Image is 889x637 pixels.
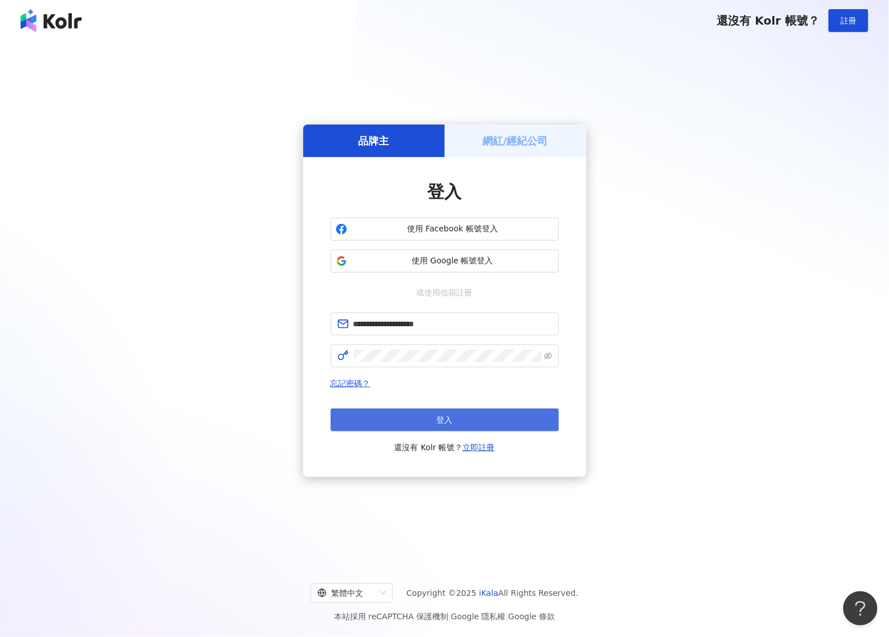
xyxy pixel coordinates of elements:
span: 本站採用 reCAPTCHA 保護機制 [334,610,555,623]
span: 註冊 [840,16,856,25]
span: 登入 [428,182,462,202]
span: | [506,612,509,621]
a: 立即註冊 [462,443,494,452]
button: 使用 Facebook 帳號登入 [331,218,559,241]
button: 登入 [331,408,559,431]
h5: 網紅/經紀公司 [482,134,548,148]
span: eye-invisible [544,352,552,360]
span: 登入 [437,415,453,424]
a: iKala [479,588,498,598]
button: 使用 Google 帳號登入 [331,250,559,273]
span: | [448,612,451,621]
span: 還沒有 Kolr 帳號？ [395,440,495,454]
h5: 品牌主 [359,134,389,148]
img: logo [21,9,82,32]
a: 忘記密碼？ [331,379,371,388]
span: 使用 Google 帳號登入 [352,255,554,267]
span: Copyright © 2025 All Rights Reserved. [407,586,578,600]
button: 註冊 [828,9,868,32]
a: Google 隱私權 [451,612,506,621]
span: 使用 Facebook 帳號登入 [352,223,554,235]
span: 或使用信箱註冊 [409,286,481,299]
a: Google 條款 [508,612,555,621]
span: 還沒有 Kolr 帳號？ [717,14,819,27]
iframe: Help Scout Beacon - Open [843,591,878,626]
div: 繁體中文 [317,584,376,602]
